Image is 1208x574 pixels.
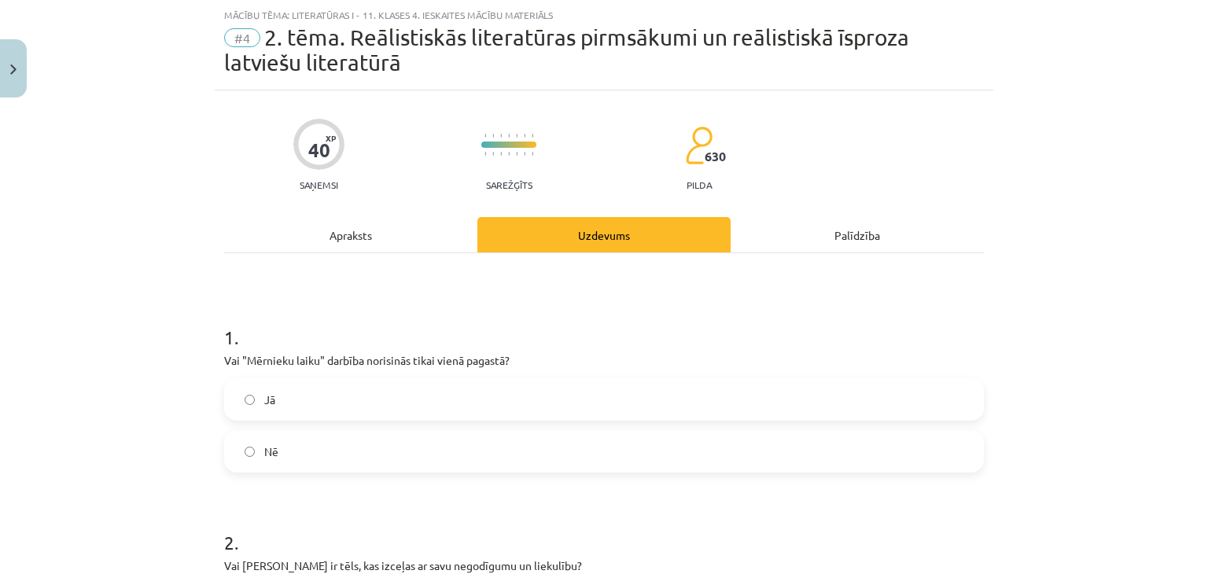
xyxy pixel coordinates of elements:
[264,392,275,408] span: Jā
[224,504,984,553] h1: 2 .
[687,179,712,190] p: pilda
[508,134,510,138] img: icon-short-line-57e1e144782c952c97e751825c79c345078a6d821885a25fce030b3d8c18986b.svg
[224,557,984,574] p: Vai [PERSON_NAME] ir tēls, kas izceļas ar savu negodīgumu un liekulību?
[293,179,344,190] p: Saņemsi
[326,134,336,142] span: XP
[477,217,731,252] div: Uzdevums
[524,152,525,156] img: icon-short-line-57e1e144782c952c97e751825c79c345078a6d821885a25fce030b3d8c18986b.svg
[308,139,330,161] div: 40
[500,134,502,138] img: icon-short-line-57e1e144782c952c97e751825c79c345078a6d821885a25fce030b3d8c18986b.svg
[516,152,517,156] img: icon-short-line-57e1e144782c952c97e751825c79c345078a6d821885a25fce030b3d8c18986b.svg
[492,134,494,138] img: icon-short-line-57e1e144782c952c97e751825c79c345078a6d821885a25fce030b3d8c18986b.svg
[245,395,255,405] input: Jā
[10,64,17,75] img: icon-close-lesson-0947bae3869378f0d4975bcd49f059093ad1ed9edebbc8119c70593378902aed.svg
[500,152,502,156] img: icon-short-line-57e1e144782c952c97e751825c79c345078a6d821885a25fce030b3d8c18986b.svg
[484,152,486,156] img: icon-short-line-57e1e144782c952c97e751825c79c345078a6d821885a25fce030b3d8c18986b.svg
[685,126,713,165] img: students-c634bb4e5e11cddfef0936a35e636f08e4e9abd3cc4e673bd6f9a4125e45ecb1.svg
[532,134,533,138] img: icon-short-line-57e1e144782c952c97e751825c79c345078a6d821885a25fce030b3d8c18986b.svg
[486,179,532,190] p: Sarežģīts
[524,134,525,138] img: icon-short-line-57e1e144782c952c97e751825c79c345078a6d821885a25fce030b3d8c18986b.svg
[224,217,477,252] div: Apraksts
[224,24,909,75] span: 2. tēma. Reālistiskās literatūras pirmsākumi un reālistiskā īsproza latviešu literatūrā
[224,9,984,20] div: Mācību tēma: Literatūras i - 11. klases 4. ieskaites mācību materiāls
[516,134,517,138] img: icon-short-line-57e1e144782c952c97e751825c79c345078a6d821885a25fce030b3d8c18986b.svg
[224,352,984,369] p: Vai "Mērnieku laiku" darbība norisinās tikai vienā pagastā?
[532,152,533,156] img: icon-short-line-57e1e144782c952c97e751825c79c345078a6d821885a25fce030b3d8c18986b.svg
[264,443,278,460] span: Nē
[705,149,726,164] span: 630
[731,217,984,252] div: Palīdzība
[508,152,510,156] img: icon-short-line-57e1e144782c952c97e751825c79c345078a6d821885a25fce030b3d8c18986b.svg
[224,299,984,348] h1: 1 .
[492,152,494,156] img: icon-short-line-57e1e144782c952c97e751825c79c345078a6d821885a25fce030b3d8c18986b.svg
[484,134,486,138] img: icon-short-line-57e1e144782c952c97e751825c79c345078a6d821885a25fce030b3d8c18986b.svg
[224,28,260,47] span: #4
[245,447,255,457] input: Nē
